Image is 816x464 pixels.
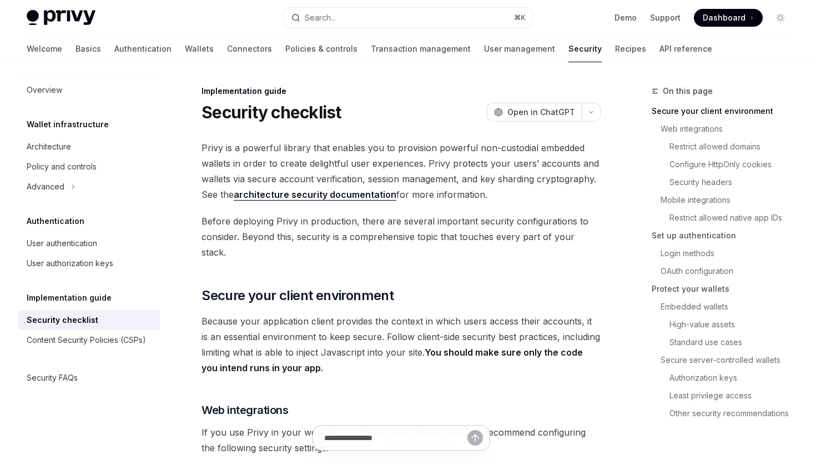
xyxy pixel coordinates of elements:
[663,84,713,98] span: On this page
[27,10,95,26] img: light logo
[27,257,113,270] div: User authorization keys
[27,140,71,153] div: Architecture
[27,118,109,131] h5: Wallet infrastructure
[652,209,798,227] a: Restrict allowed native app IDs
[652,369,798,387] a: Authorization keys
[27,291,112,305] h5: Implementation guide
[27,36,62,62] a: Welcome
[652,280,798,298] a: Protect your wallets
[371,36,471,62] a: Transaction management
[27,214,84,228] h5: Authentication
[285,36,357,62] a: Policies & controls
[487,103,582,122] button: Open in ChatGPT
[652,191,798,209] a: Mobile integrations
[652,351,798,369] a: Secure server-controlled wallets
[507,107,575,118] span: Open in ChatGPT
[615,36,646,62] a: Recipes
[284,8,532,28] button: Open search
[202,86,601,97] div: Implementation guide
[703,12,746,23] span: Dashboard
[568,36,602,62] a: Security
[202,213,601,260] span: Before deploying Privy in production, there are several important security configurations to cons...
[27,333,146,347] div: Content Security Policies (CSPs)
[114,36,172,62] a: Authentication
[18,80,160,100] a: Overview
[18,253,160,273] a: User authorization keys
[27,180,64,193] div: Advanced
[27,237,97,250] div: User authentication
[652,333,798,351] a: Standard use cases
[18,330,160,350] a: Content Security Policies (CSPs)
[652,405,798,422] a: Other security recommendations
[202,402,288,418] span: Web integrations
[652,120,798,138] a: Web integrations
[652,102,798,120] a: Secure your client environment
[650,12,681,23] a: Support
[18,177,160,197] button: Toggle Advanced section
[227,36,272,62] a: Connectors
[652,227,798,245] a: Set up authentication
[202,313,601,376] span: Because your application client provides the context in which users access their accounts, it is ...
[27,160,97,173] div: Policy and controls
[305,11,336,24] div: Search...
[652,262,798,280] a: OAuth configuration
[202,140,601,202] span: Privy is a powerful library that enables you to provision powerful non-custodial embedded wallets...
[18,157,160,177] a: Policy and controls
[652,156,798,173] a: Configure HttpOnly cookies
[18,233,160,253] a: User authentication
[202,287,394,305] span: Secure your client environment
[27,83,62,97] div: Overview
[185,36,214,62] a: Wallets
[75,36,101,62] a: Basics
[652,138,798,156] a: Restrict allowed domains
[27,313,98,327] div: Security checklist
[18,368,160,388] a: Security FAQs
[652,173,798,191] a: Security headers
[659,36,712,62] a: API reference
[467,430,483,446] button: Send message
[652,387,798,405] a: Least privilege access
[484,36,555,62] a: User management
[514,13,526,22] span: ⌘ K
[18,137,160,157] a: Architecture
[614,12,637,23] a: Demo
[694,9,763,27] a: Dashboard
[772,9,789,27] button: Toggle dark mode
[18,310,160,330] a: Security checklist
[202,102,341,122] h1: Security checklist
[27,371,78,385] div: Security FAQs
[234,189,396,201] a: architecture security documentation
[652,316,798,333] a: High-value assets
[324,426,467,450] input: Ask a question...
[652,298,798,316] a: Embedded wallets
[652,245,798,262] a: Login methods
